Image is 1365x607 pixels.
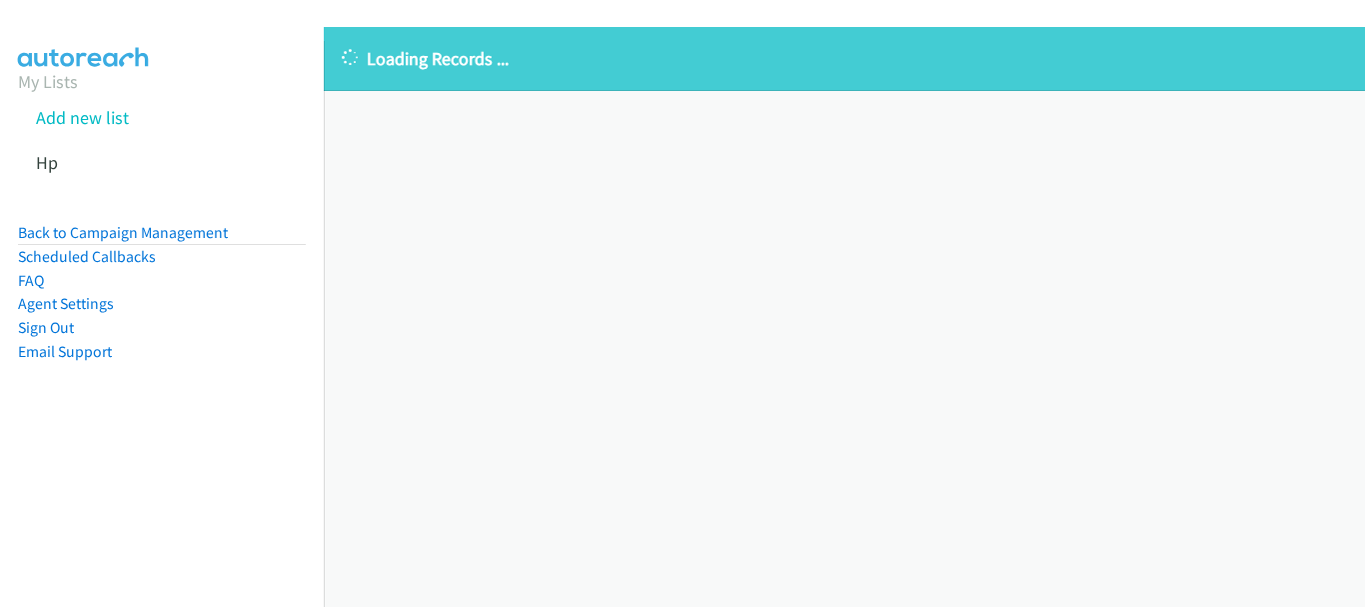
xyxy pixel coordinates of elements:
[18,223,228,242] a: Back to Campaign Management
[18,294,114,313] a: Agent Settings
[18,271,44,290] a: FAQ
[18,70,78,93] a: My Lists
[18,247,156,266] a: Scheduled Callbacks
[18,342,112,361] a: Email Support
[36,106,129,129] a: Add new list
[18,318,74,337] a: Sign Out
[36,151,58,174] a: Hp
[342,45,1347,72] p: Loading Records ...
